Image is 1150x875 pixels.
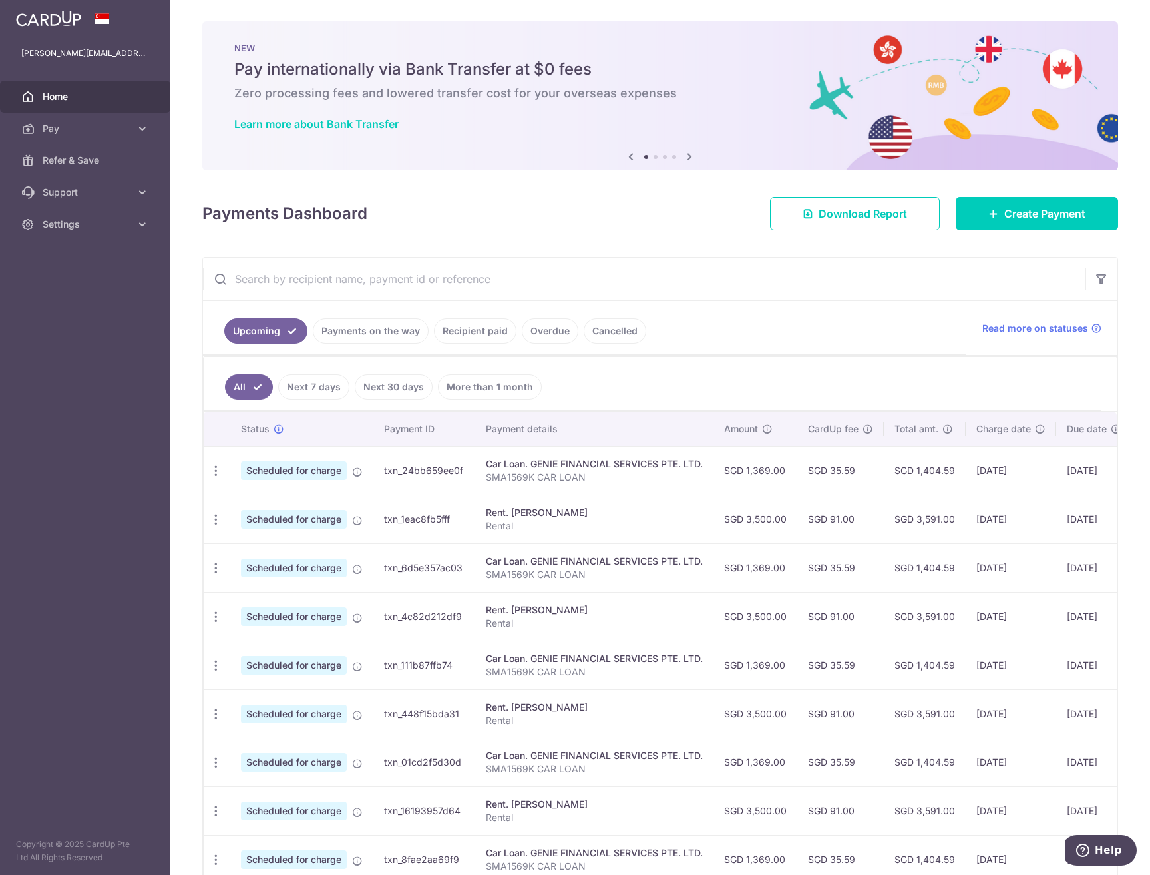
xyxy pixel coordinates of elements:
p: [PERSON_NAME][EMAIL_ADDRESS][DOMAIN_NAME] [21,47,149,60]
td: SGD 3,500.00 [713,786,797,835]
td: txn_111b87ffb74 [373,641,475,689]
a: Next 30 days [355,374,433,400]
td: [DATE] [966,786,1056,835]
span: Scheduled for charge [241,510,347,529]
td: SGD 1,369.00 [713,738,797,786]
td: txn_24bb659ee0f [373,446,475,495]
td: [DATE] [1056,641,1132,689]
span: Refer & Save [43,154,130,167]
td: SGD 3,591.00 [884,689,966,738]
span: Status [241,422,270,436]
td: SGD 3,500.00 [713,495,797,543]
td: [DATE] [1056,495,1132,543]
a: Overdue [522,318,578,344]
a: Upcoming [224,318,307,344]
td: SGD 3,591.00 [884,592,966,641]
a: Cancelled [584,318,646,344]
p: SMA1569K CAR LOAN [486,568,703,581]
div: Rent. [PERSON_NAME] [486,506,703,519]
a: Read more on statuses [982,322,1101,335]
td: SGD 91.00 [797,495,884,543]
td: SGD 91.00 [797,689,884,738]
td: SGD 35.59 [797,446,884,495]
span: Amount [724,422,758,436]
span: Charge date [976,422,1031,436]
th: Payment details [475,412,713,446]
td: txn_01cd2f5d30d [373,738,475,786]
p: SMA1569K CAR LOAN [486,471,703,484]
p: Rental [486,617,703,630]
th: Payment ID [373,412,475,446]
td: SGD 3,591.00 [884,786,966,835]
span: CardUp fee [808,422,859,436]
td: [DATE] [1056,592,1132,641]
td: SGD 3,500.00 [713,689,797,738]
td: SGD 3,500.00 [713,592,797,641]
a: Payments on the way [313,318,429,344]
img: Bank transfer banner [202,21,1118,170]
td: SGD 3,591.00 [884,495,966,543]
a: Learn more about Bank Transfer [234,117,399,131]
td: SGD 1,369.00 [713,641,797,689]
div: Car Loan. GENIE FINANCIAL SERVICES PTE. LTD. [486,457,703,471]
span: Total amt. [894,422,938,436]
td: txn_4c82d212df9 [373,592,475,641]
a: Recipient paid [434,318,516,344]
td: SGD 1,404.59 [884,543,966,592]
td: SGD 1,369.00 [713,543,797,592]
p: Rental [486,519,703,533]
p: Rental [486,714,703,727]
span: Scheduled for charge [241,461,347,480]
a: Create Payment [956,197,1118,230]
img: CardUp [16,11,81,27]
a: All [225,374,273,400]
td: [DATE] [1056,786,1132,835]
h6: Zero processing fees and lowered transfer cost for your overseas expenses [234,85,1086,101]
span: Scheduled for charge [241,559,347,577]
span: Create Payment [1004,206,1085,222]
div: Rent. [PERSON_NAME] [486,603,703,617]
p: SMA1569K CAR LOAN [486,860,703,873]
td: SGD 35.59 [797,738,884,786]
td: [DATE] [1056,738,1132,786]
span: Scheduled for charge [241,705,347,723]
p: SMA1569K CAR LOAN [486,665,703,679]
td: txn_6d5e357ac03 [373,543,475,592]
iframe: Opens a widget where you can find more information [1065,835,1137,868]
div: Rent. [PERSON_NAME] [486,701,703,714]
td: [DATE] [966,543,1056,592]
div: Rent. [PERSON_NAME] [486,798,703,811]
td: SGD 35.59 [797,641,884,689]
td: SGD 1,404.59 [884,641,966,689]
td: [DATE] [1056,543,1132,592]
div: Car Loan. GENIE FINANCIAL SERVICES PTE. LTD. [486,846,703,860]
td: txn_448f15bda31 [373,689,475,738]
div: Car Loan. GENIE FINANCIAL SERVICES PTE. LTD. [486,555,703,568]
a: More than 1 month [438,374,542,400]
td: SGD 1,369.00 [713,446,797,495]
td: SGD 1,404.59 [884,446,966,495]
p: Rental [486,811,703,824]
td: [DATE] [966,446,1056,495]
span: Scheduled for charge [241,802,347,820]
span: Scheduled for charge [241,850,347,869]
td: SGD 91.00 [797,592,884,641]
span: Due date [1067,422,1107,436]
td: [DATE] [966,592,1056,641]
td: SGD 1,404.59 [884,738,966,786]
div: Car Loan. GENIE FINANCIAL SERVICES PTE. LTD. [486,749,703,762]
td: [DATE] [1056,446,1132,495]
span: Read more on statuses [982,322,1088,335]
a: Next 7 days [278,374,349,400]
td: SGD 91.00 [797,786,884,835]
input: Search by recipient name, payment id or reference [203,258,1085,300]
span: Support [43,186,130,199]
p: NEW [234,43,1086,53]
p: SMA1569K CAR LOAN [486,762,703,776]
td: [DATE] [966,641,1056,689]
span: Download Report [819,206,907,222]
td: SGD 35.59 [797,543,884,592]
td: [DATE] [966,738,1056,786]
span: Settings [43,218,130,231]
